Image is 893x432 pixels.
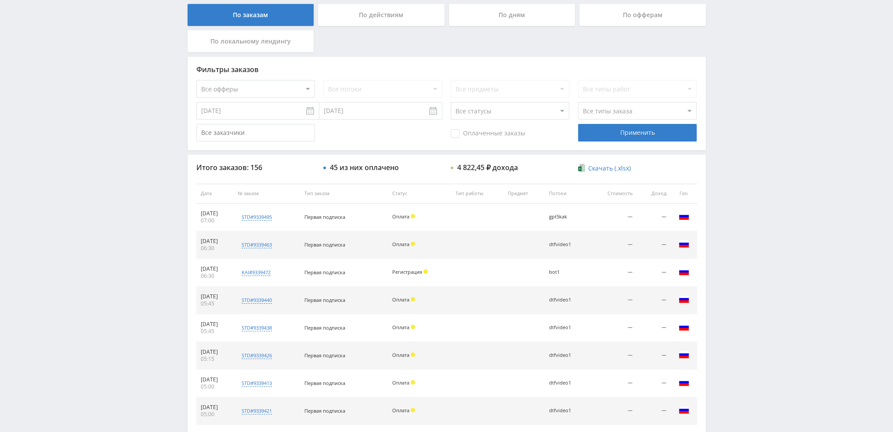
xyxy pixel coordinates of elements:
div: 45 из них оплачено [330,163,399,171]
td: — [636,397,670,425]
span: Первая подписка [304,241,345,248]
th: Тип заказа [300,184,388,203]
img: rus.png [679,211,689,221]
td: — [589,370,637,397]
td: — [636,370,670,397]
td: — [636,287,670,314]
th: Гео [671,184,697,203]
div: 06:30 [201,272,229,280]
div: Итого заказов: 156 [196,163,315,171]
div: 05:45 [201,300,229,307]
td: — [589,259,637,287]
span: Холд [423,269,428,274]
span: Скачать (.xlsx) [588,165,631,172]
img: rus.png [679,377,689,388]
div: std#9339421 [242,407,272,414]
img: rus.png [679,266,689,277]
span: Первая подписка [304,380,345,386]
td: — [589,342,637,370]
span: Холд [411,325,415,329]
div: 05:45 [201,328,229,335]
div: [DATE] [201,265,229,272]
div: std#9339440 [242,297,272,304]
a: Скачать (.xlsx) [578,164,631,173]
div: [DATE] [201,238,229,245]
div: dtfvideo1 [549,242,584,247]
img: rus.png [679,322,689,332]
div: 07:00 [201,217,229,224]
div: 05:00 [201,411,229,418]
div: dtfvideo1 [549,352,584,358]
div: По дням [449,4,575,26]
div: [DATE] [201,376,229,383]
span: Первая подписка [304,297,345,303]
div: Применить [578,124,697,142]
span: Оплата [392,324,409,330]
td: — [589,287,637,314]
div: [DATE] [201,293,229,300]
th: Доход [636,184,670,203]
span: Оплата [392,241,409,247]
span: Холд [411,352,415,357]
span: Холд [411,214,415,218]
span: Первая подписка [304,269,345,276]
img: rus.png [679,405,689,415]
div: dtfvideo1 [549,380,584,386]
div: std#9339463 [242,241,272,248]
div: dtfvideo1 [549,297,584,303]
th: Дата [196,184,233,203]
div: 05:15 [201,356,229,363]
div: По офферам [579,4,706,26]
span: Холд [411,380,415,385]
div: std#9339413 [242,380,272,387]
td: — [636,342,670,370]
div: [DATE] [201,404,229,411]
span: Первая подписка [304,407,345,414]
img: rus.png [679,294,689,305]
th: Стоимость [589,184,637,203]
td: — [636,314,670,342]
img: rus.png [679,349,689,360]
td: — [589,397,637,425]
div: 05:00 [201,383,229,390]
div: [DATE] [201,210,229,217]
td: — [589,314,637,342]
div: По действиям [318,4,445,26]
span: Оплата [392,407,409,414]
div: [DATE] [201,349,229,356]
td: — [636,231,670,259]
span: Холд [411,297,415,301]
span: Холд [411,408,415,412]
img: xlsx [578,163,586,172]
span: Первая подписка [304,214,345,220]
div: 4 822,45 ₽ дохода [457,163,518,171]
div: dtfvideo1 [549,408,584,414]
div: dtfvideo1 [549,325,584,330]
th: Статус [388,184,451,203]
th: Тип работы [451,184,503,203]
th: Потоки [545,184,589,203]
th: № заказа [233,184,300,203]
div: По локальному лендингу [188,30,314,52]
span: Оплата [392,379,409,386]
span: Регистрация [392,269,422,275]
div: std#9339426 [242,352,272,359]
span: Оплата [392,213,409,220]
span: Холд [411,242,415,246]
div: bot1 [549,269,584,275]
div: kai#9339472 [242,269,271,276]
th: Предмет [503,184,545,203]
div: gpt5kak [549,214,584,220]
div: [DATE] [201,321,229,328]
div: std#9339495 [242,214,272,221]
div: Фильтры заказов [196,65,697,73]
span: Оплата [392,296,409,303]
td: — [636,203,670,231]
td: — [589,231,637,259]
div: По заказам [188,4,314,26]
span: Первая подписка [304,352,345,359]
input: Все заказчики [196,124,315,142]
span: Оплаченные заказы [451,129,525,138]
td: — [589,203,637,231]
div: std#9339438 [242,324,272,331]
